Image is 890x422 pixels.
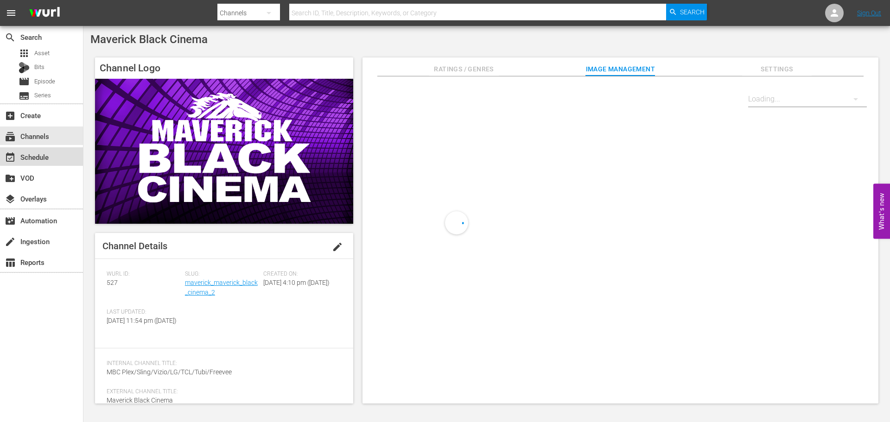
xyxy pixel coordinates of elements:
[19,76,30,87] span: Episode
[90,33,208,46] span: Maverick Black Cinema
[19,90,30,101] span: Series
[5,32,16,43] span: Search
[332,241,343,252] span: edit
[107,309,180,316] span: Last Updated:
[5,173,16,184] span: VOD
[666,4,707,20] button: Search
[5,194,16,205] span: Overlays
[429,63,499,75] span: Ratings / Genres
[102,240,167,252] span: Channel Details
[107,388,337,396] span: External Channel Title:
[95,79,353,224] img: Maverick Black Cinema
[107,317,177,324] span: [DATE] 11:54 pm ([DATE])
[185,271,259,278] span: Slug:
[185,279,258,296] a: maverick_maverick_black_cinema_2
[95,57,353,79] h4: Channel Logo
[263,271,337,278] span: Created On:
[5,131,16,142] span: Channels
[107,368,232,376] span: MBC Plex/Sling/Vizio/LG/TCL/Tubi/Freevee
[873,183,890,239] button: Open Feedback Widget
[6,7,17,19] span: menu
[34,77,55,86] span: Episode
[5,152,16,163] span: Schedule
[22,2,67,24] img: ans4CAIJ8jUAAAAAAAAAAAAAAAAAAAAAAAAgQb4GAAAAAAAAAAAAAAAAAAAAAAAAJMjXAAAAAAAAAAAAAAAAAAAAAAAAgAT5G...
[5,236,16,247] span: Ingestion
[34,91,51,100] span: Series
[107,397,173,404] span: Maverick Black Cinema
[34,49,50,58] span: Asset
[263,279,330,286] span: [DATE] 4:10 pm ([DATE])
[857,9,881,17] a: Sign Out
[585,63,655,75] span: Image Management
[34,63,44,72] span: Bits
[680,4,705,20] span: Search
[107,271,180,278] span: Wurl ID:
[19,62,30,73] div: Bits
[5,257,16,268] span: Reports
[107,360,337,367] span: Internal Channel Title:
[5,215,16,227] span: Automation
[5,110,16,121] span: Create
[19,48,30,59] span: Asset
[326,236,349,258] button: edit
[742,63,812,75] span: Settings
[107,279,118,286] span: 527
